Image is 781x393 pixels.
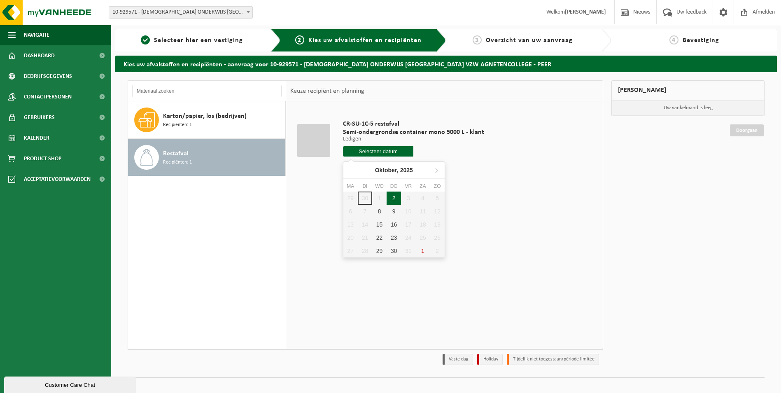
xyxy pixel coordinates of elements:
span: 10-929571 - KATHOLIEK ONDERWIJS SINT-MICHIEL VZW AGNETENCOLLEGE - PEER [109,6,253,19]
span: CR-SU-1C-5 restafval [343,120,484,128]
div: Oktober, [372,164,416,177]
span: Selecteer hier een vestiging [154,37,243,44]
span: 10-929571 - KATHOLIEK ONDERWIJS SINT-MICHIEL VZW AGNETENCOLLEGE - PEER [109,7,252,18]
div: zo [430,182,445,190]
a: 1Selecteer hier een vestiging [119,35,264,45]
div: vr [401,182,415,190]
div: 30 [387,244,401,257]
span: Recipiënten: 1 [163,121,192,129]
span: Recipiënten: 1 [163,159,192,166]
li: Holiday [477,354,503,365]
span: 4 [669,35,678,44]
div: za [415,182,430,190]
strong: [PERSON_NAME] [565,9,606,15]
span: Contactpersonen [24,87,72,107]
div: 23 [387,231,401,244]
span: Gebruikers [24,107,55,128]
button: Karton/papier, los (bedrijven) Recipiënten: 1 [128,101,286,139]
p: Ledigen [343,136,484,142]
span: Navigatie [24,25,49,45]
div: ma [343,182,358,190]
div: 15 [372,218,387,231]
input: Materiaal zoeken [132,85,282,97]
span: Acceptatievoorwaarden [24,169,91,189]
span: 1 [141,35,150,44]
span: Restafval [163,149,189,159]
i: 2025 [400,167,413,173]
span: Bedrijfsgegevens [24,66,72,87]
div: 16 [387,218,401,231]
div: wo [372,182,387,190]
div: do [387,182,401,190]
li: Tijdelijk niet toegestaan/période limitée [507,354,599,365]
span: Karton/papier, los (bedrijven) [163,111,247,121]
input: Selecteer datum [343,146,414,157]
span: Overzicht van uw aanvraag [486,37,573,44]
h2: Kies uw afvalstoffen en recipiënten - aanvraag voor 10-929571 - [DEMOGRAPHIC_DATA] ONDERWIJS [GEO... [115,56,777,72]
button: Restafval Recipiënten: 1 [128,139,286,176]
iframe: chat widget [4,375,138,393]
div: di [358,182,372,190]
span: Product Shop [24,148,61,169]
div: 29 [372,244,387,257]
a: Doorgaan [730,124,764,136]
div: 9 [387,205,401,218]
div: Keuze recipiënt en planning [286,81,368,101]
div: [PERSON_NAME] [611,80,765,100]
div: 2 [387,192,401,205]
p: Uw winkelmand is leeg [612,100,764,116]
div: 8 [372,205,387,218]
span: 3 [473,35,482,44]
li: Vaste dag [443,354,473,365]
span: Dashboard [24,45,55,66]
span: Semi-ondergrondse container mono 5000 L - klant [343,128,484,136]
span: Bevestiging [683,37,719,44]
span: Kies uw afvalstoffen en recipiënten [308,37,422,44]
div: 22 [372,231,387,244]
span: Kalender [24,128,49,148]
span: 2 [295,35,304,44]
